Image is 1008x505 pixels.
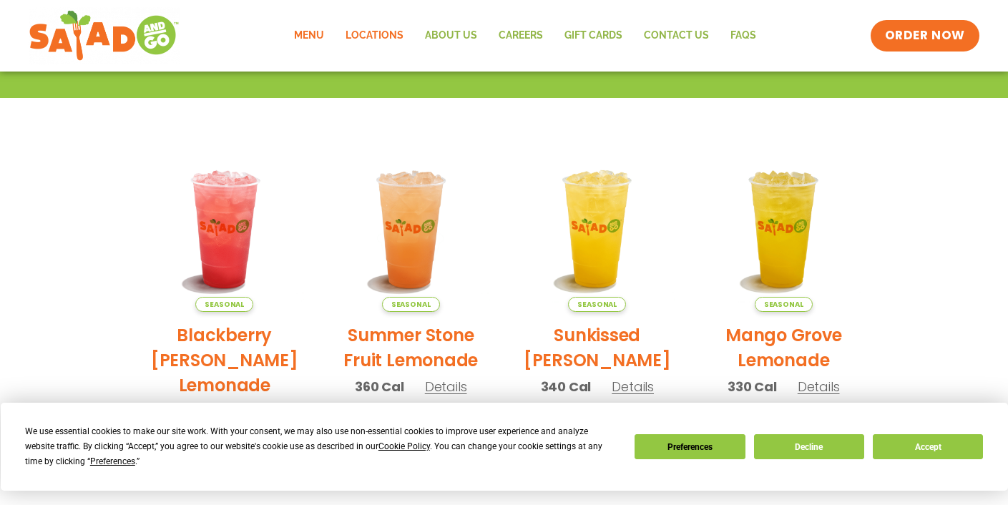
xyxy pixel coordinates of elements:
[283,19,767,52] nav: Menu
[635,434,745,459] button: Preferences
[195,297,253,312] span: Seasonal
[728,377,777,396] span: 330 Cal
[541,377,592,396] span: 340 Cal
[142,147,308,312] img: Product photo for Blackberry Bramble Lemonade
[29,7,180,64] img: new-SAG-logo-768×292
[414,19,488,52] a: About Us
[568,297,626,312] span: Seasonal
[885,27,965,44] span: ORDER NOW
[382,297,440,312] span: Seasonal
[755,297,813,312] span: Seasonal
[283,19,335,52] a: Menu
[355,377,404,396] span: 360 Cal
[488,19,554,52] a: Careers
[515,323,680,373] h2: Sunkissed [PERSON_NAME]
[378,441,430,451] span: Cookie Policy
[754,434,864,459] button: Decline
[871,20,979,52] a: ORDER NOW
[633,19,720,52] a: Contact Us
[90,456,135,466] span: Preferences
[328,323,494,373] h2: Summer Stone Fruit Lemonade
[425,378,467,396] span: Details
[701,147,866,312] img: Product photo for Mango Grove Lemonade
[1,403,1008,491] div: Cookie Consent Prompt
[612,378,654,396] span: Details
[169,402,218,421] span: 360 Cal
[720,19,767,52] a: FAQs
[554,19,633,52] a: GIFT CARDS
[798,378,840,396] span: Details
[335,19,414,52] a: Locations
[515,147,680,312] img: Product photo for Sunkissed Yuzu Lemonade
[25,424,617,469] div: We use essential cookies to make our site work. With your consent, we may also use non-essential ...
[873,434,983,459] button: Accept
[142,323,308,398] h2: Blackberry [PERSON_NAME] Lemonade
[328,147,494,312] img: Product photo for Summer Stone Fruit Lemonade
[701,323,866,373] h2: Mango Grove Lemonade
